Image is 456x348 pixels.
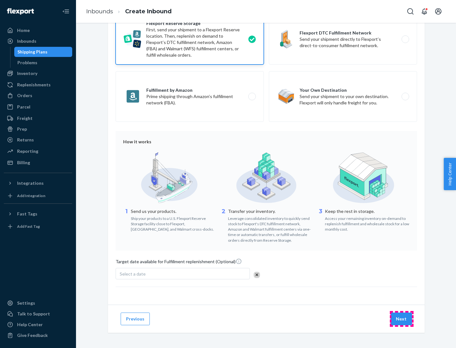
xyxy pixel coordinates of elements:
div: Add Integration [17,193,45,198]
div: Orders [17,92,32,99]
a: Problems [14,58,73,68]
a: Create Inbound [125,8,172,15]
span: Select a date [120,271,146,277]
div: Help Center [17,321,43,328]
div: Replenishments [17,82,51,88]
a: Freight [4,113,72,123]
div: Give Feedback [17,332,48,339]
div: Talk to Support [17,311,50,317]
p: Send us your products. [131,208,215,214]
div: Reporting [17,148,38,154]
a: Add Integration [4,191,72,201]
a: Help Center [4,320,72,330]
a: Inbounds [4,36,72,46]
div: Access your remaining inventory on-demand to replenish fulfillment and wholesale stock for a low ... [325,214,409,232]
a: Reporting [4,146,72,156]
a: Inventory [4,68,72,78]
a: Home [4,25,72,35]
div: 1 [123,208,130,232]
div: Inventory [17,70,37,77]
a: Billing [4,158,72,168]
p: Transfer your inventory. [228,208,313,214]
a: Returns [4,135,72,145]
button: Previous [121,313,150,325]
div: Add Fast Tag [17,224,40,229]
button: Open account menu [432,5,445,18]
div: Problems [17,59,37,66]
button: Help Center [444,158,456,190]
button: Integrations [4,178,72,188]
button: Close Navigation [60,5,72,18]
div: Freight [17,115,33,121]
button: Open notifications [418,5,431,18]
div: Integrations [17,180,44,186]
div: Settings [17,300,35,306]
a: Prep [4,124,72,134]
a: Orders [4,90,72,101]
div: Shipping Plans [17,49,47,55]
div: Home [17,27,30,34]
button: Next [390,313,412,325]
ol: breadcrumbs [81,2,177,21]
div: Inbounds [17,38,36,44]
div: How it works [123,139,409,145]
p: Keep the rest in storage. [325,208,409,214]
a: Parcel [4,102,72,112]
span: Target date available for Fulfillment replenishment (Optional) [116,258,242,267]
div: 3 [317,208,324,232]
img: Flexport logo [7,8,34,15]
div: Leverage consolidated inventory to quickly send stock to Flexport's DTC fulfillment network, Amaz... [228,214,313,243]
div: Prep [17,126,27,132]
div: Fast Tags [17,211,37,217]
div: Parcel [17,104,30,110]
div: Returns [17,137,34,143]
div: Ship your products to a U.S. Flexport Reserve Storage facility close to Flexport, [GEOGRAPHIC_DAT... [131,214,215,232]
div: Billing [17,159,30,166]
a: Inbounds [86,8,113,15]
a: Replenishments [4,80,72,90]
button: Open Search Box [404,5,417,18]
a: Settings [4,298,72,308]
button: Give Feedback [4,330,72,340]
a: Shipping Plans [14,47,73,57]
a: Add Fast Tag [4,221,72,232]
div: 2 [220,208,227,243]
button: Fast Tags [4,209,72,219]
a: Talk to Support [4,309,72,319]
